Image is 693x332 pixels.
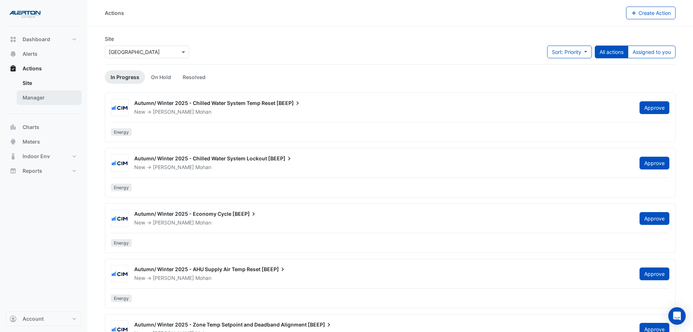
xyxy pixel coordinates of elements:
span: [PERSON_NAME] [153,164,194,170]
button: Assigned to you [628,46,676,58]
a: Site [17,76,81,90]
span: -> [147,275,151,281]
span: Mohan [195,164,211,171]
img: CIM [111,160,128,167]
span: Autumn/ Winter 2025 - AHU Supply Air Temp Reset [134,266,260,272]
span: Mohan [195,219,211,226]
div: Open Intercom Messenger [668,307,686,325]
button: Account [6,312,81,326]
span: Account [23,315,44,323]
span: [PERSON_NAME] [153,275,194,281]
a: On Hold [145,70,177,84]
span: Energy [111,128,132,136]
button: Sort: Priority [547,46,592,58]
span: Autumn/ Winter 2025 - Economy Cycle [134,211,231,217]
button: Dashboard [6,32,81,47]
app-icon: Dashboard [9,36,17,43]
app-icon: Indoor Env [9,153,17,160]
app-icon: Charts [9,124,17,131]
span: Meters [23,138,40,145]
img: CIM [111,215,128,222]
button: Meters [6,134,81,149]
span: Energy [111,294,132,302]
span: Approve [644,105,665,111]
span: [BEEP] [268,155,293,162]
span: New [134,219,145,226]
app-icon: Alerts [9,50,17,58]
app-icon: Reports [9,167,17,175]
span: [BEEP] [232,210,257,218]
span: Autumn/ Winter 2025 - Chilled Water System Lockout [134,155,267,161]
img: CIM [111,104,128,112]
span: Charts [23,124,39,131]
button: Alerts [6,47,81,61]
span: Autumn/ Winter 2025 - Chilled Water System Temp Reset [134,100,275,106]
button: Approve [640,212,669,225]
span: Autumn/ Winter 2025 - Zone Temp Setpoint and Deadband Alignment [134,321,307,328]
span: Reports [23,167,42,175]
span: Approve [644,160,665,166]
img: Company Logo [9,6,41,20]
button: Approve [640,157,669,169]
label: Site [105,35,114,43]
span: Create Action [638,10,671,16]
span: -> [147,164,151,170]
span: -> [147,219,151,226]
span: [PERSON_NAME] [153,109,194,115]
span: New [134,164,145,170]
span: [PERSON_NAME] [153,219,194,226]
app-icon: Actions [9,65,17,72]
button: Create Action [626,7,676,19]
span: New [134,109,145,115]
button: Indoor Env [6,149,81,164]
span: Energy [111,239,132,247]
span: Mohan [195,274,211,282]
span: New [134,275,145,281]
button: Approve [640,267,669,280]
a: Manager [17,90,81,105]
span: Approve [644,215,665,222]
span: Alerts [23,50,37,58]
span: Actions [23,65,42,72]
button: Charts [6,120,81,134]
div: Actions [6,76,81,108]
span: Dashboard [23,36,50,43]
span: Indoor Env [23,153,50,160]
span: [BEEP] [276,99,301,107]
span: [BEEP] [308,321,332,328]
span: -> [147,109,151,115]
button: All actions [595,46,628,58]
img: CIM [111,270,128,278]
span: [BEEP] [262,266,286,273]
app-icon: Meters [9,138,17,145]
a: In Progress [105,70,145,84]
button: Approve [640,101,669,114]
a: Resolved [177,70,211,84]
span: Energy [111,184,132,191]
button: Actions [6,61,81,76]
span: Sort: Priority [552,49,581,55]
div: Actions [105,9,124,17]
button: Reports [6,164,81,178]
span: Mohan [195,108,211,116]
span: Approve [644,271,665,277]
